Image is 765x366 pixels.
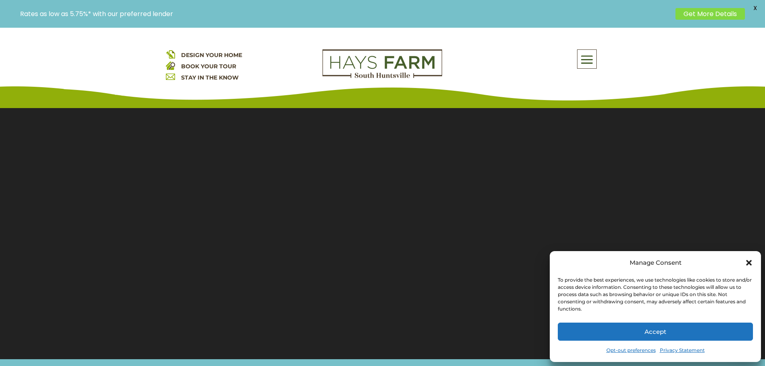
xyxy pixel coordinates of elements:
a: Opt-out preferences [606,345,656,356]
span: X [749,2,761,14]
div: Manage Consent [630,257,681,268]
img: Logo [322,49,442,78]
a: BOOK YOUR TOUR [181,63,236,70]
a: Privacy Statement [660,345,705,356]
a: STAY IN THE KNOW [181,74,239,81]
button: Accept [558,323,753,341]
div: To provide the best experiences, we use technologies like cookies to store and/or access device i... [558,276,752,313]
a: hays farm homes huntsville development [322,73,442,80]
img: book your home tour [166,61,175,70]
img: design your home [166,49,175,59]
div: Close dialog [745,259,753,267]
a: Get More Details [675,8,745,20]
a: DESIGN YOUR HOME [181,51,242,59]
p: Rates as low as 5.75%* with our preferred lender [20,10,671,18]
